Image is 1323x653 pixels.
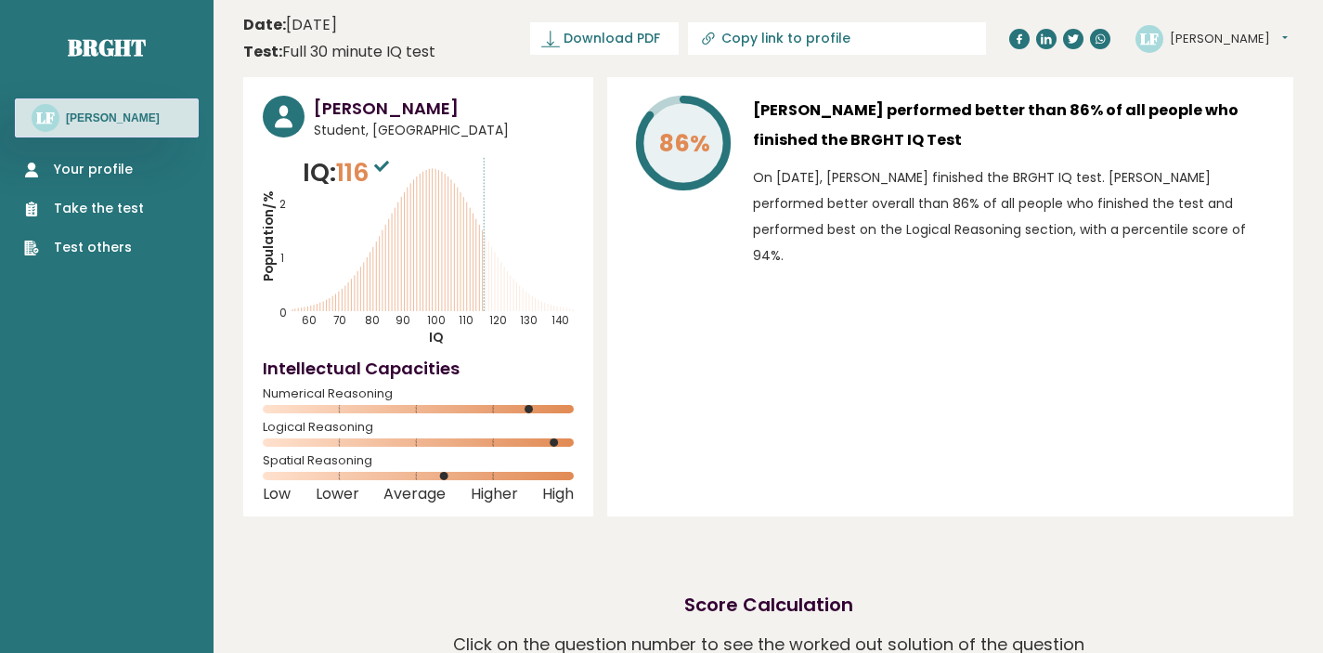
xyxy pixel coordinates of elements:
[263,390,574,398] span: Numerical Reasoning
[396,313,410,328] tspan: 90
[753,96,1274,155] h3: [PERSON_NAME] performed better than 86% of all people who finished the BRGHT IQ Test
[263,424,574,431] span: Logical Reasoning
[263,490,291,498] span: Low
[333,313,346,328] tspan: 70
[68,33,146,62] a: Brght
[365,313,380,328] tspan: 80
[243,14,337,36] time: [DATE]
[243,41,282,62] b: Test:
[530,22,679,55] a: Download PDF
[314,121,574,140] span: Student, [GEOGRAPHIC_DATA]
[263,457,574,464] span: Spatial Reasoning
[263,356,574,381] h4: Intellectual Capacities
[336,155,394,189] span: 116
[383,490,446,498] span: Average
[659,127,710,160] tspan: 86%
[302,313,317,328] tspan: 60
[427,313,446,328] tspan: 100
[684,591,853,619] h2: Score Calculation
[1170,30,1288,48] button: [PERSON_NAME]
[260,191,278,281] tspan: Population/%
[314,96,574,121] h3: [PERSON_NAME]
[429,329,444,346] tspan: IQ
[564,29,660,48] span: Download PDF
[459,313,473,328] tspan: 110
[753,164,1274,268] p: On [DATE], [PERSON_NAME] finished the BRGHT IQ test. [PERSON_NAME] performed better overall than ...
[243,14,286,35] b: Date:
[36,107,55,128] text: LF
[1140,27,1159,48] text: LF
[24,199,144,218] a: Take the test
[471,490,518,498] span: Higher
[66,111,160,125] h3: [PERSON_NAME]
[243,41,435,63] div: Full 30 minute IQ test
[489,313,507,328] tspan: 120
[24,238,144,257] a: Test others
[316,490,359,498] span: Lower
[24,160,144,179] a: Your profile
[279,197,286,212] tspan: 2
[542,490,574,498] span: High
[551,313,569,328] tspan: 140
[279,306,287,320] tspan: 0
[520,313,538,328] tspan: 130
[280,251,284,266] tspan: 1
[303,154,394,191] p: IQ:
